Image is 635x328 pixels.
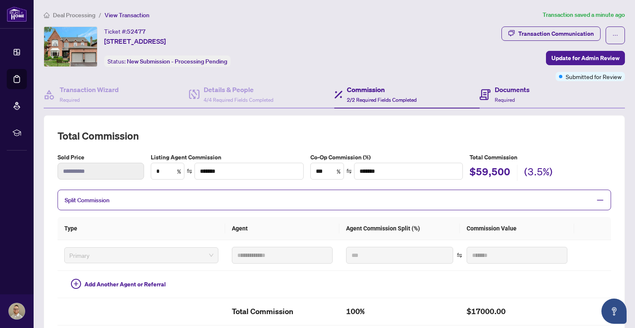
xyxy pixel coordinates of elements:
button: Update for Admin Review [546,51,625,65]
h4: Commission [347,85,417,95]
th: Commission Value [460,217,574,240]
label: Sold Price [58,153,144,162]
div: Ticket #: [104,26,146,36]
button: Open asap [601,299,627,324]
th: Agent Commission Split (%) [339,217,459,240]
h2: (3.5%) [524,165,553,181]
span: swap [457,252,462,258]
img: IMG-W12352785_1.jpg [44,27,97,66]
span: View Transaction [105,11,150,19]
span: Add Another Agent or Referral [84,280,166,289]
span: Required [495,97,515,103]
button: Add Another Agent or Referral [64,278,173,291]
span: plus-circle [71,279,81,289]
span: Primary [69,249,213,262]
span: ellipsis [612,32,618,38]
h4: Documents [495,85,530,95]
span: swap [186,168,192,174]
span: Update for Admin Review [551,51,619,65]
th: Agent [225,217,339,240]
label: Listing Agent Commission [151,153,303,162]
span: New Submission - Processing Pending [127,58,227,65]
div: Transaction Communication [518,27,594,40]
div: Status: [104,56,231,67]
span: [STREET_ADDRESS] [104,36,166,46]
span: Required [60,97,80,103]
span: 4/4 Required Fields Completed [204,97,273,103]
li: / [99,10,101,20]
button: Transaction Communication [501,26,601,41]
img: logo [7,6,27,22]
span: home [44,12,50,18]
h5: Total Commission [470,153,611,162]
span: 2/2 Required Fields Completed [347,97,417,103]
article: Transaction saved a minute ago [543,10,625,20]
span: minus [596,196,604,204]
h2: $59,500 [470,165,510,181]
span: Submitted for Review [566,72,622,81]
span: Split Commission [65,196,110,204]
h2: Total Commission [58,129,611,143]
div: Split Commission [58,190,611,210]
span: Deal Processing [53,11,95,19]
h2: 100% [346,305,453,318]
span: swap [346,168,352,174]
label: Co-Op Commission (%) [310,153,463,162]
h2: $17000.00 [467,305,567,318]
img: Profile Icon [9,303,25,319]
h4: Transaction Wizard [60,85,119,95]
th: Type [58,217,225,240]
h2: Total Commission [232,305,333,318]
h4: Details & People [204,85,273,95]
span: 52477 [127,28,146,35]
